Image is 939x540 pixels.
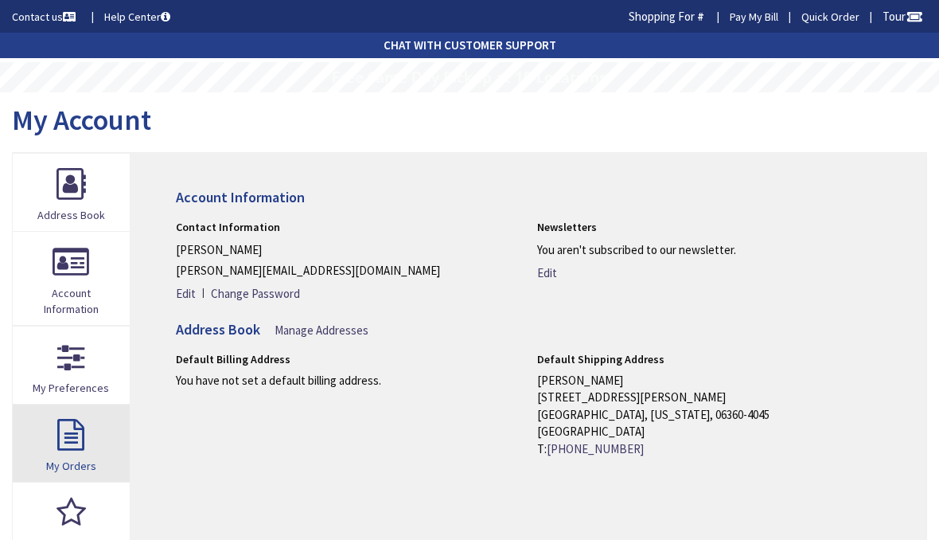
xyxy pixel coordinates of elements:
[275,322,368,338] a: Manage Addresses
[332,69,606,86] rs-layer: Free Same Day Pickup at 19 Locations
[12,102,151,138] span: My Account
[104,9,170,25] a: Help Center
[176,220,280,234] span: Contact Information
[211,285,300,302] a: Change Password
[537,264,557,281] a: Edit
[629,9,695,24] span: Shopping For
[537,220,597,234] span: Newsletters
[12,9,79,25] a: Contact us
[33,381,109,395] span: My Preferences
[730,9,778,25] a: Pay My Bill
[13,232,130,325] a: Account Information
[883,9,923,24] span: Tour
[37,208,105,222] span: Address Book
[384,37,556,53] strong: CHAT WITH CUSTOMER SUPPORT
[697,9,704,24] strong: #
[176,240,520,281] p: [PERSON_NAME]
[176,188,305,206] strong: Account Information
[801,9,859,25] a: Quick Order
[176,285,208,302] a: Edit
[537,352,664,366] span: Default Shipping Address
[537,240,881,260] p: You aren't subscribed to our newsletter.
[44,286,99,316] span: Account Information
[176,260,440,281] a: [PERSON_NAME][EMAIL_ADDRESS][DOMAIN_NAME]
[537,406,770,423] a: [GEOGRAPHIC_DATA], [US_STATE], 06360-4045
[537,372,881,457] address: [PERSON_NAME] T:
[547,440,644,457] a: [PHONE_NUMBER]
[537,265,557,280] span: Edit
[537,389,726,405] a: [STREET_ADDRESS][PERSON_NAME]
[176,352,290,366] span: Default Billing Address
[46,459,96,473] span: My Orders
[13,154,130,231] a: Address Book
[13,405,130,482] a: My Orders
[13,327,130,404] a: My Preferences
[537,423,645,440] a: [GEOGRAPHIC_DATA]
[176,372,520,389] address: You have not set a default billing address.
[176,320,260,338] strong: Address Book
[176,286,196,301] span: Edit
